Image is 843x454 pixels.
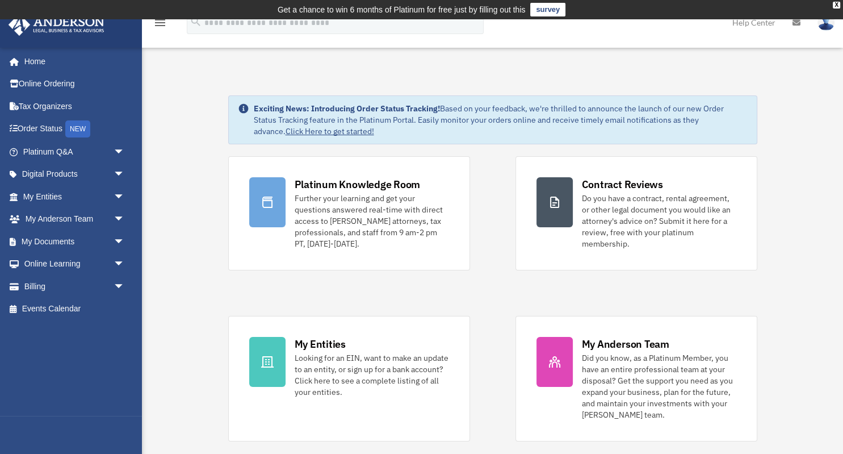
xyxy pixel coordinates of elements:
a: Click Here to get started! [286,126,374,136]
div: NEW [65,120,90,138]
span: arrow_drop_down [114,163,136,186]
div: close [833,2,840,9]
span: arrow_drop_down [114,230,136,253]
span: arrow_drop_down [114,140,136,164]
div: Do you have a contract, rental agreement, or other legal document you would like an attorney's ad... [582,193,736,249]
div: My Anderson Team [582,337,669,351]
div: Get a chance to win 6 months of Platinum for free just by filling out this [278,3,526,16]
div: Did you know, as a Platinum Member, you have an entire professional team at your disposal? Get th... [582,352,736,420]
a: My Documentsarrow_drop_down [8,230,142,253]
a: survey [530,3,565,16]
i: search [190,15,202,28]
a: My Anderson Team Did you know, as a Platinum Member, you have an entire professional team at your... [515,316,757,441]
a: menu [153,20,167,30]
div: Further your learning and get your questions answered real-time with direct access to [PERSON_NAM... [295,193,449,249]
a: My Entities Looking for an EIN, want to make an update to an entity, or sign up for a bank accoun... [228,316,470,441]
a: Tax Organizers [8,95,142,118]
span: arrow_drop_down [114,253,136,276]
a: Billingarrow_drop_down [8,275,142,298]
img: User Pic [817,14,834,31]
img: Anderson Advisors Platinum Portal [5,14,108,36]
a: Contract Reviews Do you have a contract, rental agreement, or other legal document you would like... [515,156,757,270]
a: Home [8,50,136,73]
span: arrow_drop_down [114,275,136,298]
div: Contract Reviews [582,177,663,191]
a: Platinum Q&Aarrow_drop_down [8,140,142,163]
span: arrow_drop_down [114,185,136,209]
i: menu [153,16,167,30]
div: My Entities [295,337,346,351]
div: Platinum Knowledge Room [295,177,421,191]
a: My Entitiesarrow_drop_down [8,185,142,208]
a: Digital Productsarrow_drop_down [8,163,142,186]
span: arrow_drop_down [114,208,136,231]
a: Events Calendar [8,298,142,320]
a: Order StatusNEW [8,118,142,141]
a: Online Ordering [8,73,142,95]
a: Online Learningarrow_drop_down [8,253,142,276]
div: Based on your feedback, we're thrilled to announce the launch of our new Order Status Tracking fe... [254,103,748,137]
a: My Anderson Teamarrow_drop_down [8,208,142,231]
a: Platinum Knowledge Room Further your learning and get your questions answered real-time with dire... [228,156,470,270]
div: Looking for an EIN, want to make an update to an entity, or sign up for a bank account? Click her... [295,352,449,398]
strong: Exciting News: Introducing Order Status Tracking! [254,103,440,114]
